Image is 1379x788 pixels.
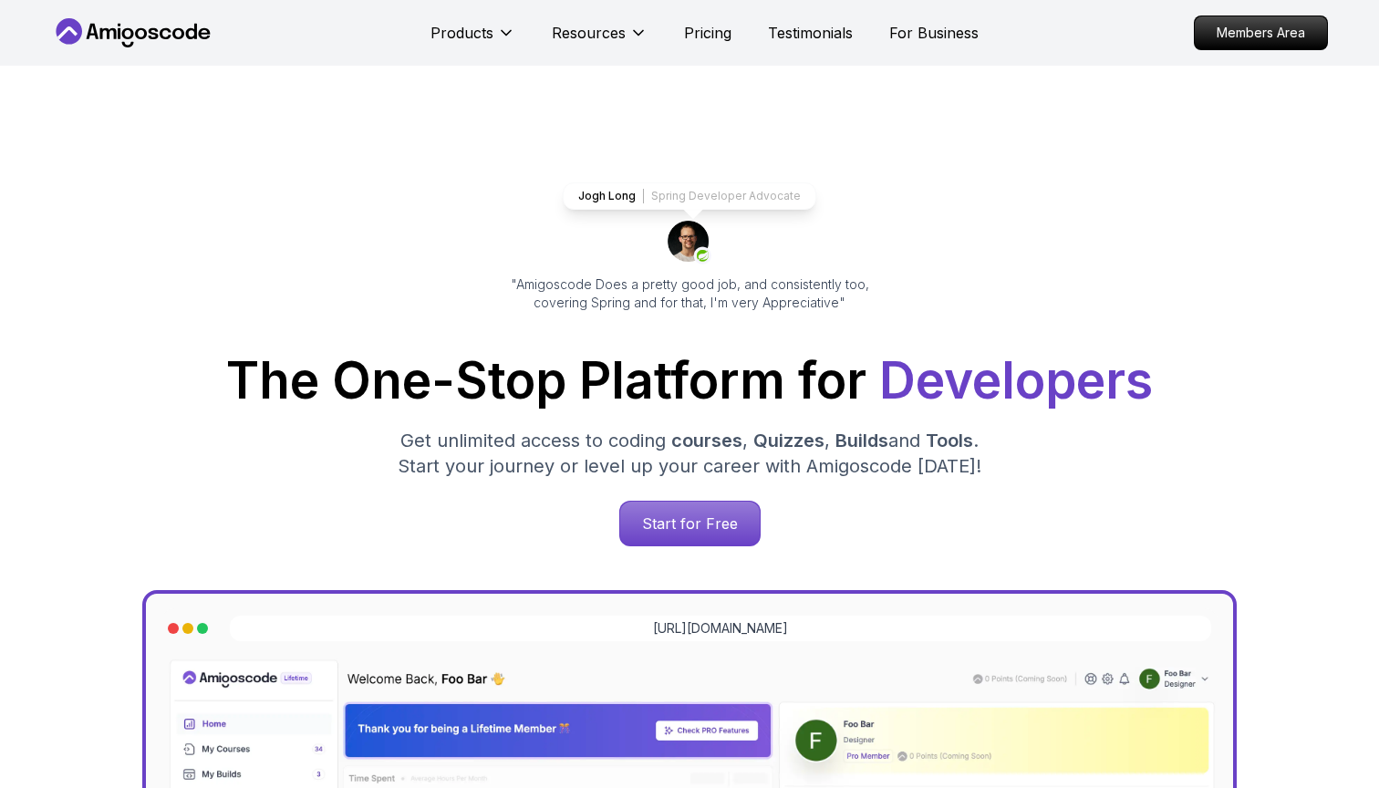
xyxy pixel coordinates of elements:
[926,430,973,451] span: Tools
[753,430,824,451] span: Quizzes
[889,22,979,44] a: For Business
[619,501,761,546] a: Start for Free
[578,189,636,203] p: Jogh Long
[430,22,515,58] button: Products
[835,430,888,451] span: Builds
[671,430,742,451] span: courses
[66,356,1313,406] h1: The One-Stop Platform for
[383,428,996,479] p: Get unlimited access to coding , , and . Start your journey or level up your career with Amigosco...
[485,275,894,312] p: "Amigoscode Does a pretty good job, and consistently too, covering Spring and for that, I'm very ...
[653,619,788,638] a: [URL][DOMAIN_NAME]
[1194,16,1328,50] a: Members Area
[768,22,853,44] a: Testimonials
[552,22,648,58] button: Resources
[1195,16,1327,49] p: Members Area
[620,502,760,545] p: Start for Free
[552,22,626,44] p: Resources
[430,22,493,44] p: Products
[651,189,801,203] p: Spring Developer Advocate
[684,22,731,44] a: Pricing
[668,221,711,264] img: josh long
[879,350,1153,410] span: Developers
